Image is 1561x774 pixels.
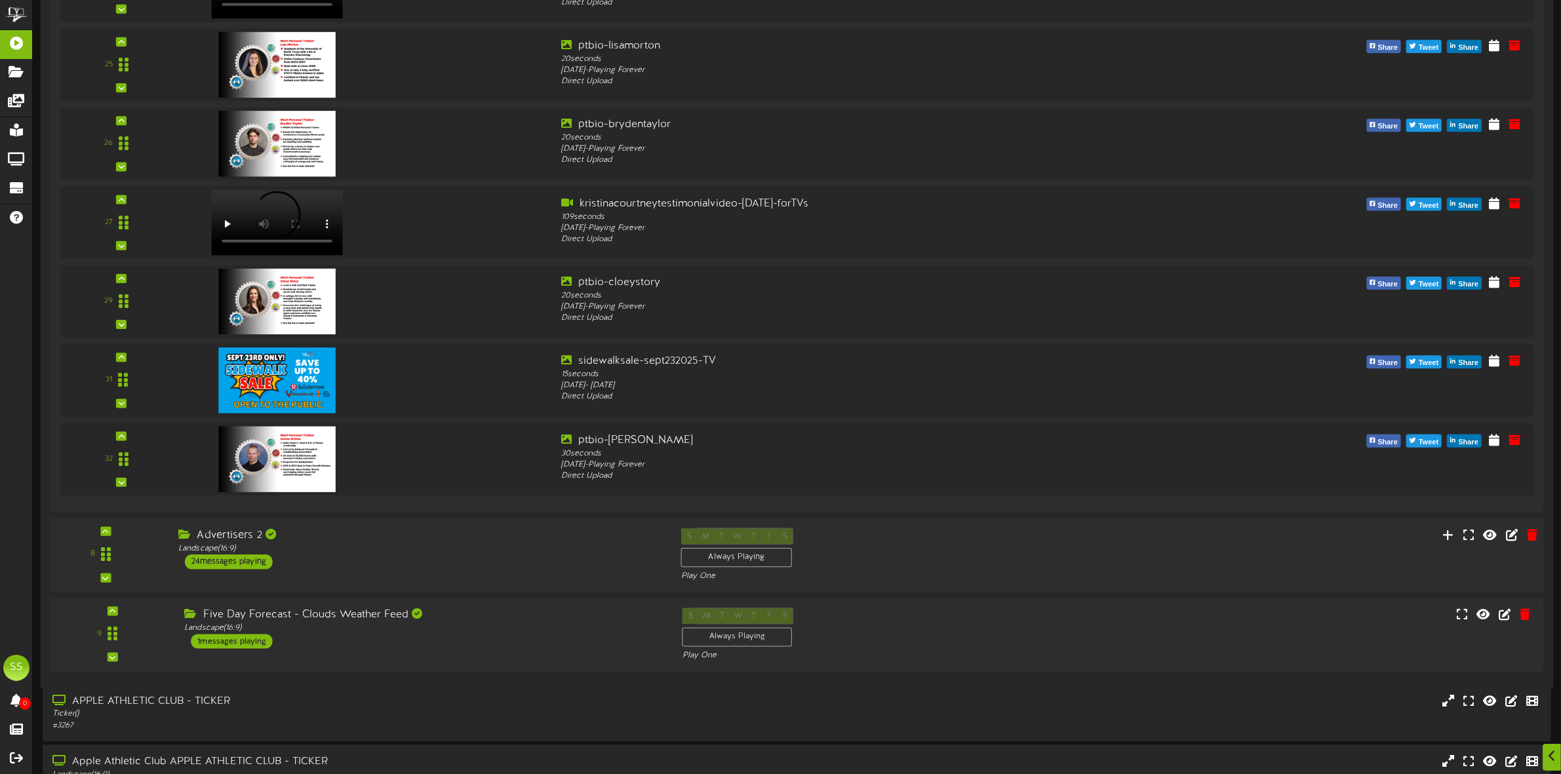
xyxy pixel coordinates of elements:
[1375,41,1400,55] span: Share
[561,391,1155,402] div: Direct Upload
[178,543,661,554] div: Landscape ( 16:9 )
[682,627,793,646] div: Always Playing
[561,433,1155,448] div: ptbio-[PERSON_NAME]
[561,132,1155,144] div: 20 seconds
[1416,41,1441,55] span: Tweet
[218,111,335,176] img: ffdaa924-81a5-4ca5-8aeb-05e410bfd8bc.jpg
[104,138,113,149] div: 26
[561,234,1155,245] div: Direct Upload
[1447,277,1482,290] button: Share
[1416,119,1441,134] span: Tweet
[218,347,335,413] img: 690f0aaf-8e49-4cb3-9284-1e225b841cfb.jpg
[218,426,335,492] img: 2440f61e-2ce4-409e-a67e-c664ab0aaed1.jpg
[561,290,1155,301] div: 20 seconds
[218,269,335,334] img: cc9a7de4-edae-40dd-ae72-569515e3c766.jpg
[105,454,113,465] div: 32
[52,694,662,709] div: APPLE ATHLETIC CLUB - TICKER
[105,217,113,228] div: 27
[1447,435,1482,448] button: Share
[1366,355,1401,368] button: Share
[184,608,662,623] div: Five Day Forecast - Clouds Weather Feed
[1455,356,1481,370] span: Share
[1416,356,1441,370] span: Tweet
[561,380,1155,391] div: [DATE] - [DATE]
[1375,435,1400,450] span: Share
[1447,119,1482,132] button: Share
[1455,41,1481,55] span: Share
[1366,40,1401,53] button: Share
[1416,435,1441,450] span: Tweet
[1375,356,1400,370] span: Share
[106,374,112,385] div: 31
[1455,198,1481,212] span: Share
[1406,355,1442,368] button: Tweet
[1447,197,1482,210] button: Share
[561,459,1155,470] div: [DATE] - Playing Forever
[52,720,662,731] div: # 3267
[52,754,662,769] div: Apple Athletic Club APPLE ATHLETIC CLUB - TICKER
[681,570,1038,581] div: Play One
[52,708,662,720] div: Ticker ( )
[1406,197,1442,210] button: Tweet
[1455,277,1481,292] span: Share
[97,629,102,640] div: 9
[1455,119,1481,134] span: Share
[1455,435,1481,450] span: Share
[561,196,1155,211] div: kristinacourtneytestimonialvideo-[DATE]-forTVs
[185,554,273,569] div: 24 messages playing
[561,53,1155,64] div: 20 seconds
[1366,119,1401,132] button: Share
[561,471,1155,482] div: Direct Upload
[1406,277,1442,290] button: Tweet
[1366,197,1401,210] button: Share
[561,369,1155,380] div: 15 seconds
[1416,198,1441,212] span: Tweet
[1375,119,1400,134] span: Share
[1406,435,1442,448] button: Tweet
[561,211,1155,222] div: 109 seconds
[1375,277,1400,292] span: Share
[191,634,272,648] div: 1 messages playing
[682,650,1036,661] div: Play One
[561,155,1155,166] div: Direct Upload
[1375,198,1400,212] span: Share
[1366,277,1401,290] button: Share
[561,76,1155,87] div: Direct Upload
[1416,277,1441,292] span: Tweet
[1447,40,1482,53] button: Share
[681,548,792,568] div: Always Playing
[3,655,30,681] div: SS
[1406,119,1442,132] button: Tweet
[90,549,95,560] div: 8
[1406,40,1442,53] button: Tweet
[561,65,1155,76] div: [DATE] - Playing Forever
[1366,435,1401,448] button: Share
[218,31,335,97] img: 65a2bc06-e9a6-4cfa-b750-d7fedaf4dbf6.jpg
[178,528,661,543] div: Advertisers 2
[561,313,1155,324] div: Direct Upload
[561,301,1155,313] div: [DATE] - Playing Forever
[19,697,31,710] span: 0
[104,296,113,307] div: 29
[105,59,113,70] div: 25
[561,117,1155,132] div: ptbio-brydentaylor
[561,354,1155,369] div: sidewalksale-sept232025-TV
[561,144,1155,155] div: [DATE] - Playing Forever
[561,448,1155,459] div: 30 seconds
[561,275,1155,290] div: ptbio-cloeystory
[561,222,1155,233] div: [DATE] - Playing Forever
[1447,355,1482,368] button: Share
[184,623,662,634] div: Landscape ( 16:9 )
[561,39,1155,54] div: ptbio-lisamorton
